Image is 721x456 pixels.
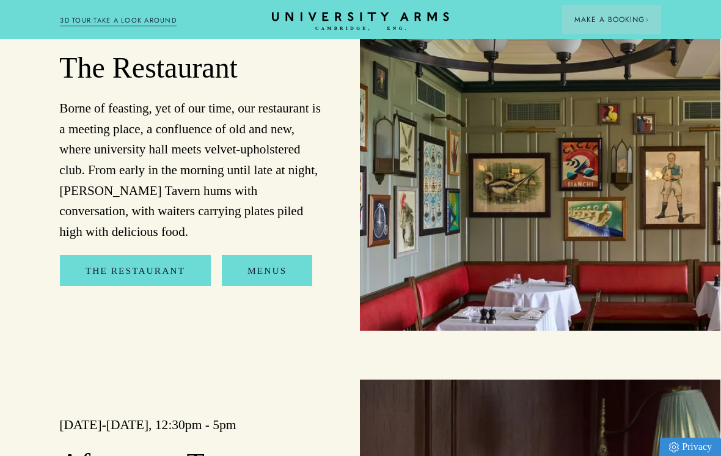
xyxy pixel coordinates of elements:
[360,6,720,331] img: image-bebfa3899fb04038ade422a89983545adfd703f7-2500x1667-jpg
[645,18,649,22] img: Arrow icon
[59,416,323,434] h3: [DATE]-[DATE], 12:30pm - 5pm
[574,14,649,25] span: Make a Booking
[660,438,721,456] a: Privacy
[562,5,661,34] button: Make a BookingArrow icon
[60,255,211,286] a: The Restaurant
[272,12,449,31] a: Home
[59,50,323,86] h2: The Restaurant
[222,255,312,286] a: Menus
[59,98,323,243] p: Borne of feasting, yet of our time, our restaurant is a meeting place, a confluence of old and ne...
[669,442,679,452] img: Privacy
[60,15,177,26] a: 3D TOUR:TAKE A LOOK AROUND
